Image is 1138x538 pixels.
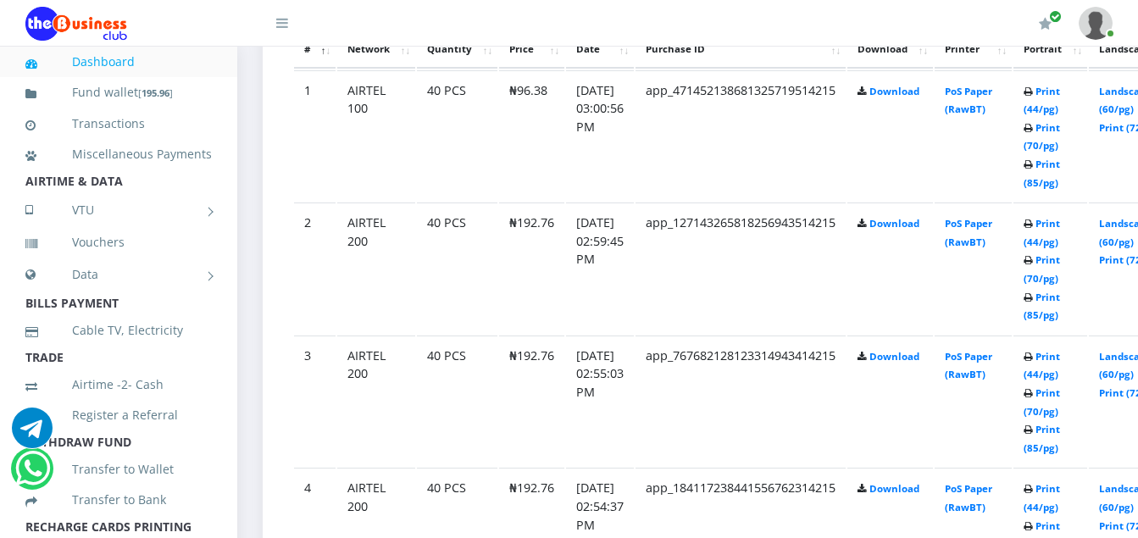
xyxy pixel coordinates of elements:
[869,350,919,363] a: Download
[25,480,212,519] a: Transfer to Bank
[294,202,336,334] td: 2
[1024,350,1060,381] a: Print (44/pg)
[945,217,992,248] a: PoS Paper (RawBT)
[945,350,992,381] a: PoS Paper (RawBT)
[636,202,846,334] td: app_127143265818256943514215
[636,70,846,202] td: app_471452138681325719514215
[337,336,415,467] td: AIRTEL 200
[15,461,50,489] a: Chat for support
[499,202,564,334] td: ₦192.76
[1024,121,1060,153] a: Print (70/pg)
[294,70,336,202] td: 1
[1024,482,1060,513] a: Print (44/pg)
[1024,386,1060,418] a: Print (70/pg)
[25,365,212,404] a: Airtime -2- Cash
[566,70,634,202] td: [DATE] 03:00:56 PM
[25,253,212,296] a: Data
[25,7,127,41] img: Logo
[417,202,497,334] td: 40 PCS
[25,104,212,143] a: Transactions
[869,217,919,230] a: Download
[138,86,173,99] small: [ ]
[142,86,169,99] b: 195.96
[945,482,992,513] a: PoS Paper (RawBT)
[337,202,415,334] td: AIRTEL 200
[417,70,497,202] td: 40 PCS
[294,336,336,467] td: 3
[1079,7,1113,40] img: User
[25,42,212,81] a: Dashboard
[1024,217,1060,248] a: Print (44/pg)
[417,336,497,467] td: 40 PCS
[25,311,212,350] a: Cable TV, Electricity
[566,202,634,334] td: [DATE] 02:59:45 PM
[1024,291,1060,322] a: Print (85/pg)
[1024,85,1060,116] a: Print (44/pg)
[869,482,919,495] a: Download
[25,450,212,489] a: Transfer to Wallet
[1024,423,1060,454] a: Print (85/pg)
[25,223,212,262] a: Vouchers
[25,396,212,435] a: Register a Referral
[499,70,564,202] td: ₦96.38
[25,73,212,113] a: Fund wallet[195.96]
[566,336,634,467] td: [DATE] 02:55:03 PM
[499,336,564,467] td: ₦192.76
[25,189,212,231] a: VTU
[1024,253,1060,285] a: Print (70/pg)
[636,336,846,467] td: app_767682128123314943414215
[945,85,992,116] a: PoS Paper (RawBT)
[337,70,415,202] td: AIRTEL 100
[1039,17,1052,31] i: Renew/Upgrade Subscription
[1049,10,1062,23] span: Renew/Upgrade Subscription
[12,420,53,448] a: Chat for support
[869,85,919,97] a: Download
[1024,158,1060,189] a: Print (85/pg)
[25,135,212,174] a: Miscellaneous Payments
